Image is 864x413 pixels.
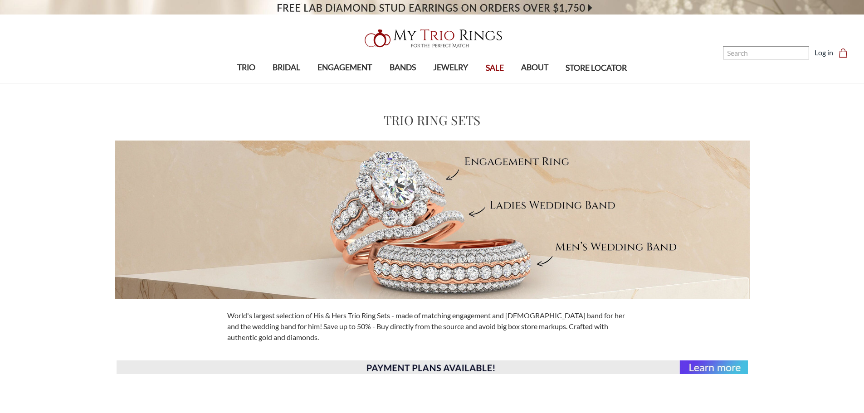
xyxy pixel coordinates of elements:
[115,141,750,299] img: Meet Your Perfect Match MyTrioRings
[250,24,613,53] a: My Trio Rings
[384,111,481,130] h1: Trio Ring Sets
[486,62,504,74] span: SALE
[309,53,381,83] a: ENGAGEMENT
[557,53,635,83] a: STORE LOCATOR
[723,46,809,59] input: Search
[360,24,505,53] img: My Trio Rings
[815,47,833,58] a: Log in
[521,62,548,73] span: ABOUT
[237,62,255,73] span: TRIO
[433,62,468,73] span: JEWELRY
[839,49,848,58] svg: cart.cart_preview
[477,53,512,83] a: SALE
[273,62,300,73] span: BRIDAL
[839,47,853,58] a: Cart with 0 items
[381,53,425,83] a: BANDS
[229,53,264,83] a: TRIO
[390,62,416,73] span: BANDS
[513,53,557,83] a: ABOUT
[264,53,309,83] a: BRIDAL
[425,53,477,83] a: JEWELRY
[566,62,627,74] span: STORE LOCATOR
[317,62,372,73] span: ENGAGEMENT
[222,310,643,343] div: World's largest selection of His & Hers Trio Ring Sets - made of matching engagement and [DEMOGRA...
